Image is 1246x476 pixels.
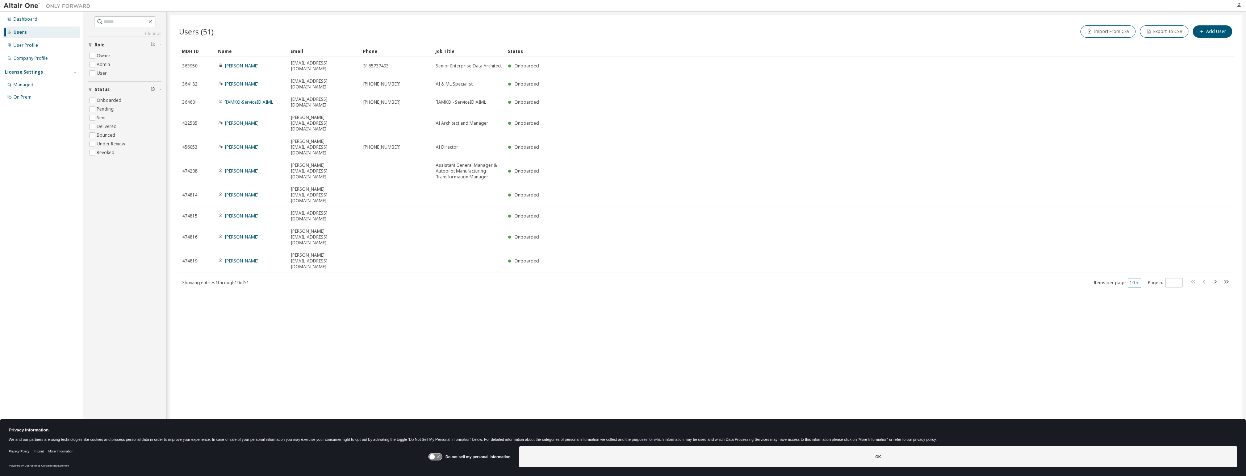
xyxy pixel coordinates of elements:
[514,168,539,174] span: Onboarded
[363,81,401,87] span: [PHONE_NUMBER]
[182,213,197,219] span: 474815
[436,144,458,150] span: AI Director
[363,144,401,150] span: [PHONE_NUMBER]
[514,258,539,264] span: Onboarded
[97,96,123,105] label: Onboarded
[291,115,357,132] span: [PERSON_NAME][EMAIL_ADDRESS][DOMAIN_NAME]
[1094,278,1141,287] span: Items per page
[291,210,357,222] span: [EMAIL_ADDRESS][DOMAIN_NAME]
[225,192,259,198] a: [PERSON_NAME]
[1130,280,1140,286] button: 10
[97,148,116,157] label: Revoked
[97,69,108,78] label: User
[225,213,259,219] a: [PERSON_NAME]
[514,213,539,219] span: Onboarded
[179,26,214,37] span: Users (51)
[225,168,259,174] a: [PERSON_NAME]
[95,87,110,92] span: Status
[97,105,115,113] label: Pending
[182,45,212,57] div: MDH ID
[514,99,539,105] span: Onboarded
[97,131,117,140] label: Bounced
[291,78,357,90] span: [EMAIL_ADDRESS][DOMAIN_NAME]
[436,120,488,126] span: AI Architect and Manager
[514,144,539,150] span: Onboarded
[436,162,502,180] span: Assistant General Manager & Autopilot Manufacturing Transformation Manager
[88,37,162,53] button: Role
[97,113,107,122] label: Sent
[13,16,37,22] div: Dashboard
[13,29,27,35] div: Users
[514,120,539,126] span: Onboarded
[182,234,197,240] span: 474816
[225,258,259,264] a: [PERSON_NAME]
[363,45,430,57] div: Phone
[13,55,48,61] div: Company Profile
[225,120,259,126] a: [PERSON_NAME]
[4,2,94,9] img: Altair One
[88,31,162,37] a: Clear all
[218,45,285,57] div: Name
[291,96,357,108] span: [EMAIL_ADDRESS][DOMAIN_NAME]
[225,144,259,150] a: [PERSON_NAME]
[291,60,357,72] span: [EMAIL_ADDRESS][DOMAIN_NAME]
[514,81,539,87] span: Onboarded
[182,81,197,87] span: 364182
[225,63,259,69] a: [PERSON_NAME]
[291,138,357,156] span: [PERSON_NAME][EMAIL_ADDRESS][DOMAIN_NAME]
[363,63,389,69] span: 3165737493
[1140,25,1188,38] button: Export To CSV
[182,280,249,286] span: Showing entries 1 through 10 of 51
[435,45,502,57] div: Job Title
[13,42,38,48] div: User Profile
[97,140,126,148] label: Under Review
[97,60,112,69] label: Admin
[1080,25,1136,38] button: Import From CSV
[13,94,32,100] div: On Prem
[182,99,197,105] span: 364601
[182,258,197,264] span: 474819
[97,51,112,60] label: Owner
[1148,278,1183,287] span: Page n.
[182,63,197,69] span: 363950
[290,45,357,57] div: Email
[436,99,486,105] span: TAMKO - ServiceID AIML
[182,120,197,126] span: 422585
[508,45,1196,57] div: Status
[182,192,197,198] span: 474814
[5,69,43,75] div: License Settings
[182,168,197,174] span: 474208
[436,81,473,87] span: AI & ML Specialist
[291,228,357,246] span: [PERSON_NAME][EMAIL_ADDRESS][DOMAIN_NAME]
[225,99,273,105] a: TAMKO-ServiceID AIML
[225,234,259,240] a: [PERSON_NAME]
[182,144,197,150] span: 456053
[151,87,155,92] span: Clear filter
[88,82,162,98] button: Status
[95,42,105,48] span: Role
[291,252,357,270] span: [PERSON_NAME][EMAIL_ADDRESS][DOMAIN_NAME]
[436,63,502,69] span: Senior Enterprise Data Architect
[97,122,118,131] label: Delivered
[13,82,33,88] div: Managed
[291,186,357,204] span: [PERSON_NAME][EMAIL_ADDRESS][DOMAIN_NAME]
[514,234,539,240] span: Onboarded
[514,63,539,69] span: Onboarded
[514,192,539,198] span: Onboarded
[1193,25,1232,38] button: Add User
[363,99,401,105] span: [PHONE_NUMBER]
[151,42,155,48] span: Clear filter
[291,162,357,180] span: [PERSON_NAME][EMAIL_ADDRESS][DOMAIN_NAME]
[225,81,259,87] a: [PERSON_NAME]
